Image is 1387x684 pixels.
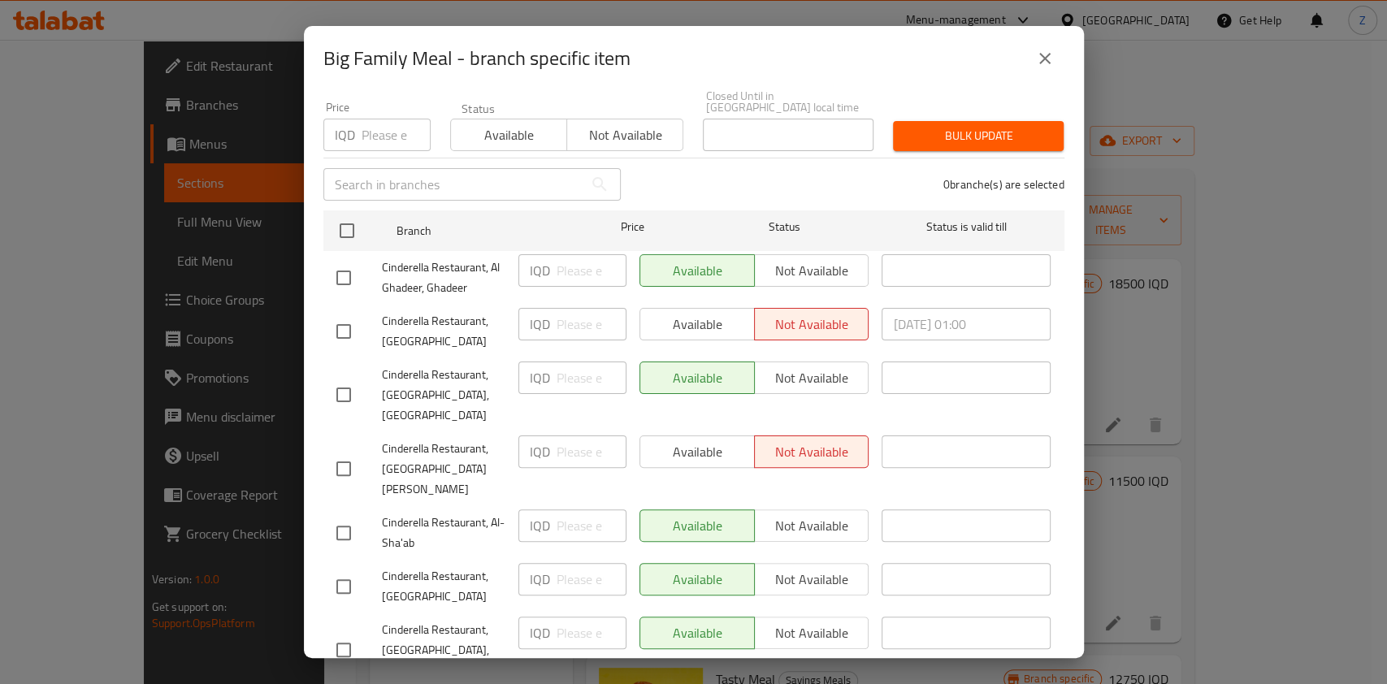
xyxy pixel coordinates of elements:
input: Please enter price [557,308,626,340]
input: Please enter price [557,617,626,649]
p: 0 branche(s) are selected [943,176,1064,193]
span: Price [579,217,687,237]
span: Cinderella Restaurant, Al Ghadeer, Ghadeer [382,258,505,298]
button: close [1025,39,1064,78]
span: Not available [574,123,677,147]
input: Please enter price [362,119,431,151]
input: Search in branches [323,168,583,201]
input: Please enter price [557,254,626,287]
button: Not available [566,119,683,151]
span: Cinderella Restaurant, [GEOGRAPHIC_DATA][PERSON_NAME] [382,439,505,500]
button: Bulk update [893,121,1064,151]
p: IQD [530,261,550,280]
span: Cinderella Restaurant, [GEOGRAPHIC_DATA], [GEOGRAPHIC_DATA] [382,620,505,681]
p: IQD [335,125,355,145]
p: IQD [530,516,550,535]
input: Please enter price [557,435,626,468]
input: Please enter price [557,361,626,394]
p: IQD [530,442,550,461]
span: Status [700,217,869,237]
span: Cinderella Restaurant, [GEOGRAPHIC_DATA], [GEOGRAPHIC_DATA] [382,365,505,426]
h2: Big Family Meal - branch specific item [323,45,631,71]
p: IQD [530,569,550,589]
input: Please enter price [557,563,626,595]
span: Bulk update [906,126,1051,146]
span: Cinderella Restaurant, Al-Sha'ab [382,513,505,553]
input: Please enter price [557,509,626,542]
p: IQD [530,314,550,334]
button: Available [450,119,567,151]
span: Status is valid till [882,217,1051,237]
p: IQD [530,368,550,387]
span: Available [457,123,561,147]
span: Branch [397,221,566,241]
span: Cinderella Restaurant, [GEOGRAPHIC_DATA] [382,566,505,607]
p: IQD [530,623,550,643]
span: Cinderella Restaurant, [GEOGRAPHIC_DATA] [382,311,505,352]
